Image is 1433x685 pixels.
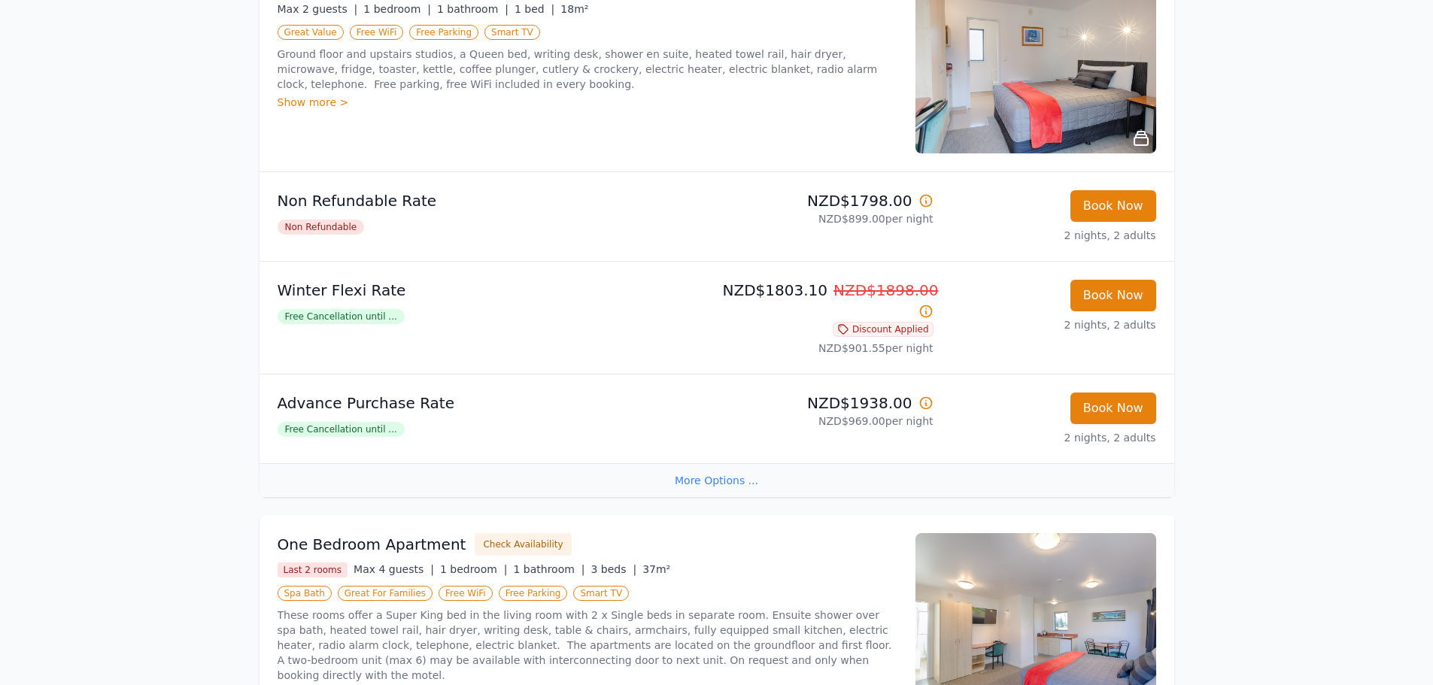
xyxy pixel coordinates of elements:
[278,190,711,211] p: Non Refundable Rate
[591,563,637,575] span: 3 beds |
[499,586,568,601] span: Free Parking
[278,422,405,437] span: Free Cancellation until ...
[723,393,934,414] p: NZD$1938.00
[278,280,711,301] p: Winter Flexi Rate
[278,95,897,110] div: Show more >
[260,463,1174,497] div: More Options ...
[338,586,433,601] span: Great For Families
[278,220,365,235] span: Non Refundable
[437,3,509,15] span: 1 bathroom |
[278,25,344,40] span: Great Value
[278,309,405,324] span: Free Cancellation until ...
[440,563,508,575] span: 1 bedroom |
[723,211,934,226] p: NZD$899.00 per night
[573,586,629,601] span: Smart TV
[833,322,934,337] span: Discount Applied
[833,281,939,299] span: NZD$1898.00
[278,534,466,555] h3: One Bedroom Apartment
[278,562,348,577] span: Last 2 rooms
[513,563,584,575] span: 1 bathroom |
[278,393,711,414] p: Advance Purchase Rate
[515,3,554,15] span: 1 bed |
[723,280,934,322] p: NZD$1803.10
[1070,280,1156,311] button: Book Now
[278,47,897,92] p: Ground floor and upstairs studios, a Queen bed, writing desk, shower en suite, heated towel rail,...
[475,533,571,556] button: Check Availability
[560,3,588,15] span: 18m²
[350,25,404,40] span: Free WiFi
[439,586,493,601] span: Free WiFi
[723,190,934,211] p: NZD$1798.00
[278,608,897,683] p: These rooms offer a Super King bed in the living room with 2 x Single beds in separate room. Ensu...
[278,586,332,601] span: Spa Bath
[409,25,478,40] span: Free Parking
[723,341,934,356] p: NZD$901.55 per night
[1070,190,1156,222] button: Book Now
[946,317,1156,332] p: 2 nights, 2 adults
[946,228,1156,243] p: 2 nights, 2 adults
[484,25,540,40] span: Smart TV
[723,414,934,429] p: NZD$969.00 per night
[363,3,431,15] span: 1 bedroom |
[1070,393,1156,424] button: Book Now
[946,430,1156,445] p: 2 nights, 2 adults
[354,563,434,575] span: Max 4 guests |
[642,563,670,575] span: 37m²
[278,3,358,15] span: Max 2 guests |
